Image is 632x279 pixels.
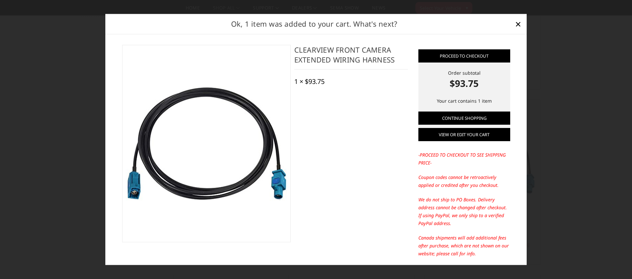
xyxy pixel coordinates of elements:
span: × [515,17,521,31]
p: Your cart contains 1 item [418,97,510,105]
p: Canada shipments will add additional fees after purchase, which are not shown on our website; ple... [418,234,510,258]
a: Proceed to checkout [418,49,510,63]
a: Close [513,19,523,29]
p: Coupon codes cannot be retroactively applied or credited after you checkout. [418,174,510,190]
p: -PROCEED TO CHECKOUT TO SEE SHIPPING PRICE- [418,151,510,167]
strong: $93.75 [418,76,510,90]
div: Order subtotal [418,69,510,90]
iframe: Chat Widget [599,247,632,279]
img: ClearView Front Camera Extended Wiring Harness [126,86,287,201]
h2: Ok, 1 item was added to your cart. What's next? [116,18,513,29]
p: We do not ship to PO Boxes. Delivery address cannot be changed after checkout. If using PayPal, w... [418,196,510,228]
a: View or edit your cart [418,128,510,141]
a: Continue Shopping [418,112,510,125]
div: 1 × $93.75 [294,78,325,86]
h4: ClearView Front Camera Extended Wiring Harness [294,45,408,69]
